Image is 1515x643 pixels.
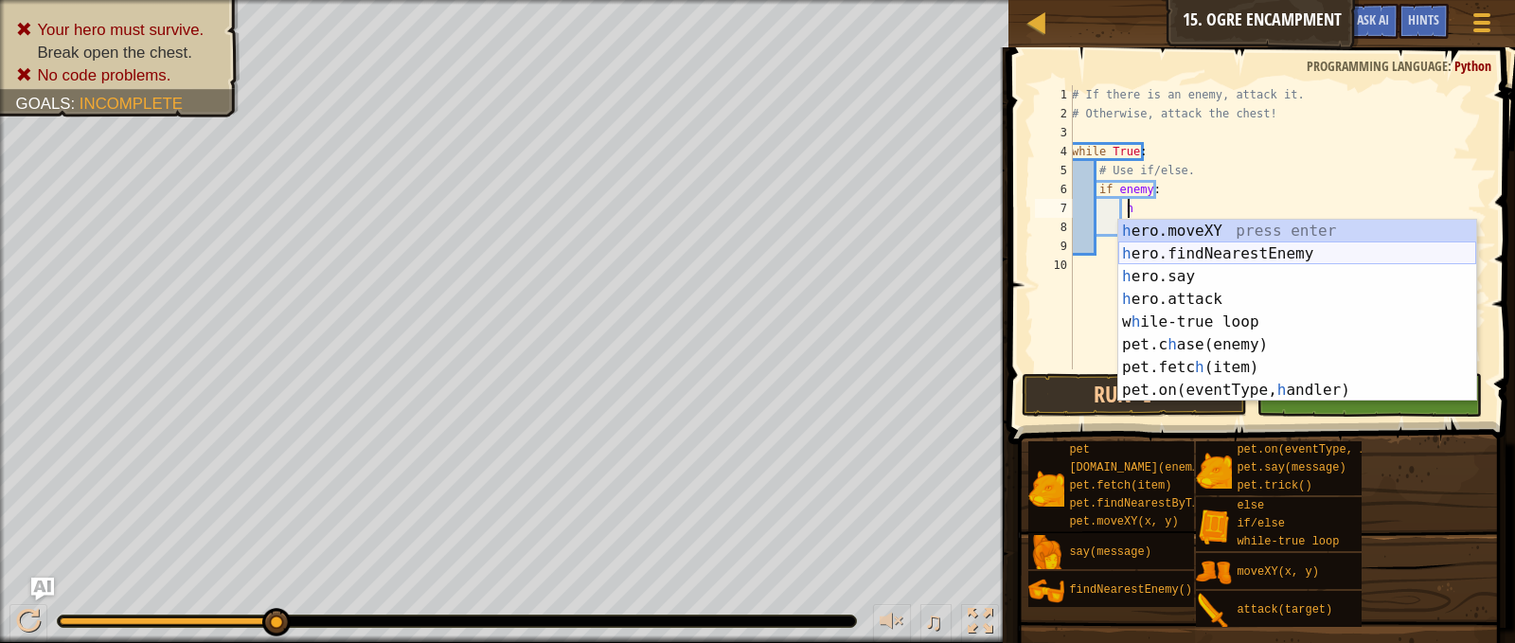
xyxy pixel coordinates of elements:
span: Break open the chest. [37,44,191,62]
img: portrait.png [1028,471,1064,507]
button: Ask AI [31,578,54,600]
img: portrait.png [1028,535,1064,571]
div: 8 [1035,218,1073,237]
div: 4 [1035,142,1073,161]
span: Submit [1346,384,1392,404]
span: Incomplete [80,95,183,113]
span: Python [1454,57,1491,75]
div: 5 [1035,161,1073,180]
button: Run ⇧↵ [1022,373,1247,417]
button: Toggle fullscreen [961,604,999,643]
li: Break open the chest. [16,41,223,63]
span: No code problems. [37,66,170,84]
span: pet [1069,443,1090,456]
span: pet.moveXY(x, y) [1069,515,1178,528]
button: Show game menu [1458,4,1506,48]
li: No code problems. [16,63,223,86]
img: portrait.png [1196,593,1232,629]
span: say(message) [1069,545,1150,559]
div: 3 [1035,123,1073,142]
span: moveXY(x, y) [1237,565,1318,579]
span: pet.fetch(item) [1069,479,1171,492]
div: 10 [1035,256,1073,275]
span: Hints [1408,10,1439,28]
span: pet.say(message) [1237,461,1346,474]
span: ♫ [924,607,943,635]
span: Ask AI [1357,10,1389,28]
span: findNearestEnemy() [1069,583,1192,597]
div: 6 [1035,180,1073,199]
div: 9 [1035,237,1073,256]
img: portrait.png [1196,555,1232,591]
img: portrait.png [1028,573,1064,609]
span: [DOMAIN_NAME](enemy) [1069,461,1205,474]
span: : [71,95,80,113]
li: Your hero must survive. [16,18,223,41]
span: pet.findNearestByType(type) [1069,497,1253,510]
div: 7 [1035,199,1073,218]
span: if/else [1237,517,1284,530]
img: portrait.png [1196,509,1232,545]
div: 2 [1035,104,1073,123]
span: attack(target) [1237,603,1332,616]
span: pet.trick() [1237,479,1311,492]
img: portrait.png [1196,453,1232,489]
span: else [1237,499,1264,512]
span: : [1448,57,1454,75]
span: pet.on(eventType, handler) [1237,443,1414,456]
span: Programming language [1307,57,1448,75]
span: Your hero must survive. [37,21,204,39]
button: Ctrl + P: Play [9,604,47,643]
button: ♫ [920,604,953,643]
button: Ask AI [1347,4,1399,39]
span: Goals [16,95,71,113]
div: 1 [1035,85,1073,104]
span: while-true loop [1237,535,1339,548]
button: Adjust volume [873,604,911,643]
